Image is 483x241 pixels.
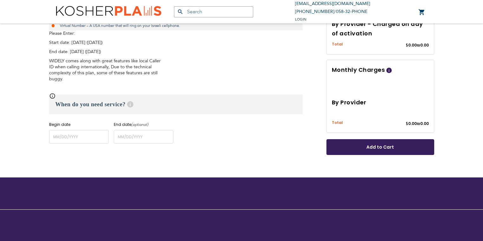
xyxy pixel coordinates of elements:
[420,42,429,48] span: 0.00
[49,21,303,30] li: Virtual Number – A USA number that will ring on your Israeli cellphone.
[332,120,343,126] span: Total
[295,17,306,22] span: Login
[332,98,429,107] h3: By Provider
[295,8,370,16] li: /
[295,1,370,7] a: [EMAIL_ADDRESS][DOMAIN_NAME]
[336,9,367,15] a: 058-32-PHONE
[408,121,417,126] span: 0.00
[406,121,408,127] span: $
[332,66,385,74] span: Monthly Charges
[49,40,303,46] p: Start date: [DATE] ([DATE])
[49,130,109,144] input: MM/DD/YYYY
[49,95,303,114] h3: When do you need service?
[49,49,303,55] p: End date: [DATE] ([DATE])
[49,30,303,36] p: Please Enter:
[406,43,408,48] span: $
[114,122,173,127] label: End date
[127,101,133,108] span: Help
[326,139,434,155] button: Add to Cart
[56,6,161,18] img: Kosher Plans
[420,121,429,126] span: 0.00
[417,43,420,48] span: ₪
[295,9,334,15] a: [PHONE_NUMBER]
[417,121,420,127] span: ₪
[174,6,253,17] input: Search
[332,19,429,38] h3: By Provider - Charged on day of activation
[131,122,149,127] i: (optional)
[347,144,413,151] span: Add to Cart
[408,42,417,48] span: 0.00
[114,130,173,144] input: MM/DD/YYYY
[49,58,303,82] p: WIDELY comes along with great features like local Caller ID when calling internationally, Due to ...
[49,122,109,127] label: Begin date
[386,68,392,73] span: Help
[332,41,343,47] span: Total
